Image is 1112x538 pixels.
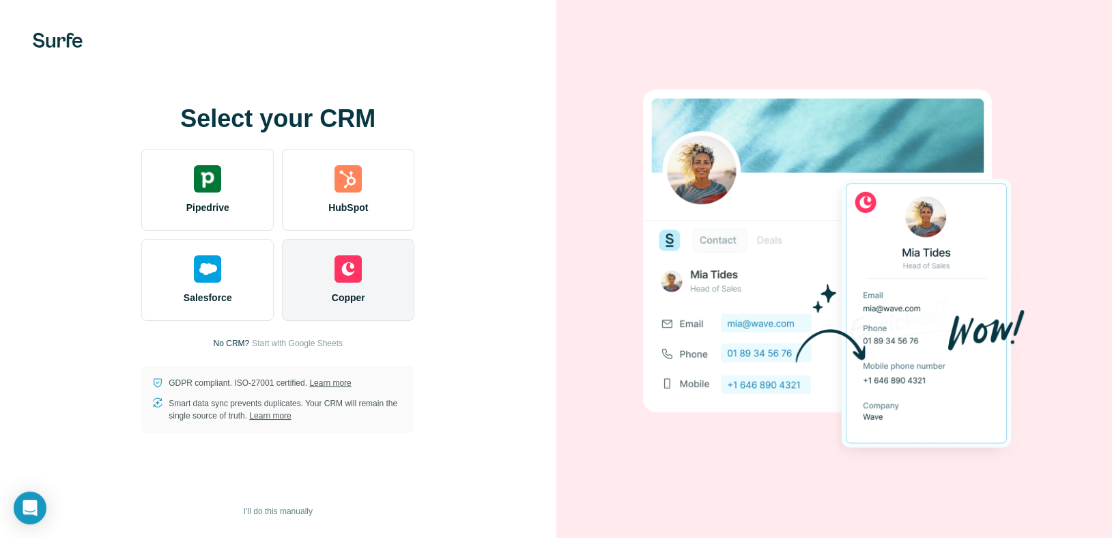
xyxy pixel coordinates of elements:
[33,33,83,48] img: Surfe's logo
[244,505,313,518] span: I’ll do this manually
[214,337,250,350] p: No CRM?
[184,291,232,305] span: Salesforce
[194,255,221,283] img: salesforce's logo
[252,337,343,350] button: Start with Google Sheets
[249,411,291,421] a: Learn more
[309,378,351,388] a: Learn more
[194,165,221,193] img: pipedrive's logo
[334,165,362,193] img: hubspot's logo
[169,397,403,422] p: Smart data sync prevents duplicates. Your CRM will remain the single source of truth.
[643,66,1025,472] img: COPPER image
[234,501,322,522] button: I’ll do this manually
[328,201,368,214] span: HubSpot
[334,255,362,283] img: copper's logo
[14,492,46,524] div: Open Intercom Messenger
[332,291,365,305] span: Copper
[141,105,414,132] h1: Select your CRM
[169,377,351,389] p: GDPR compliant. ISO-27001 certified.
[186,201,229,214] span: Pipedrive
